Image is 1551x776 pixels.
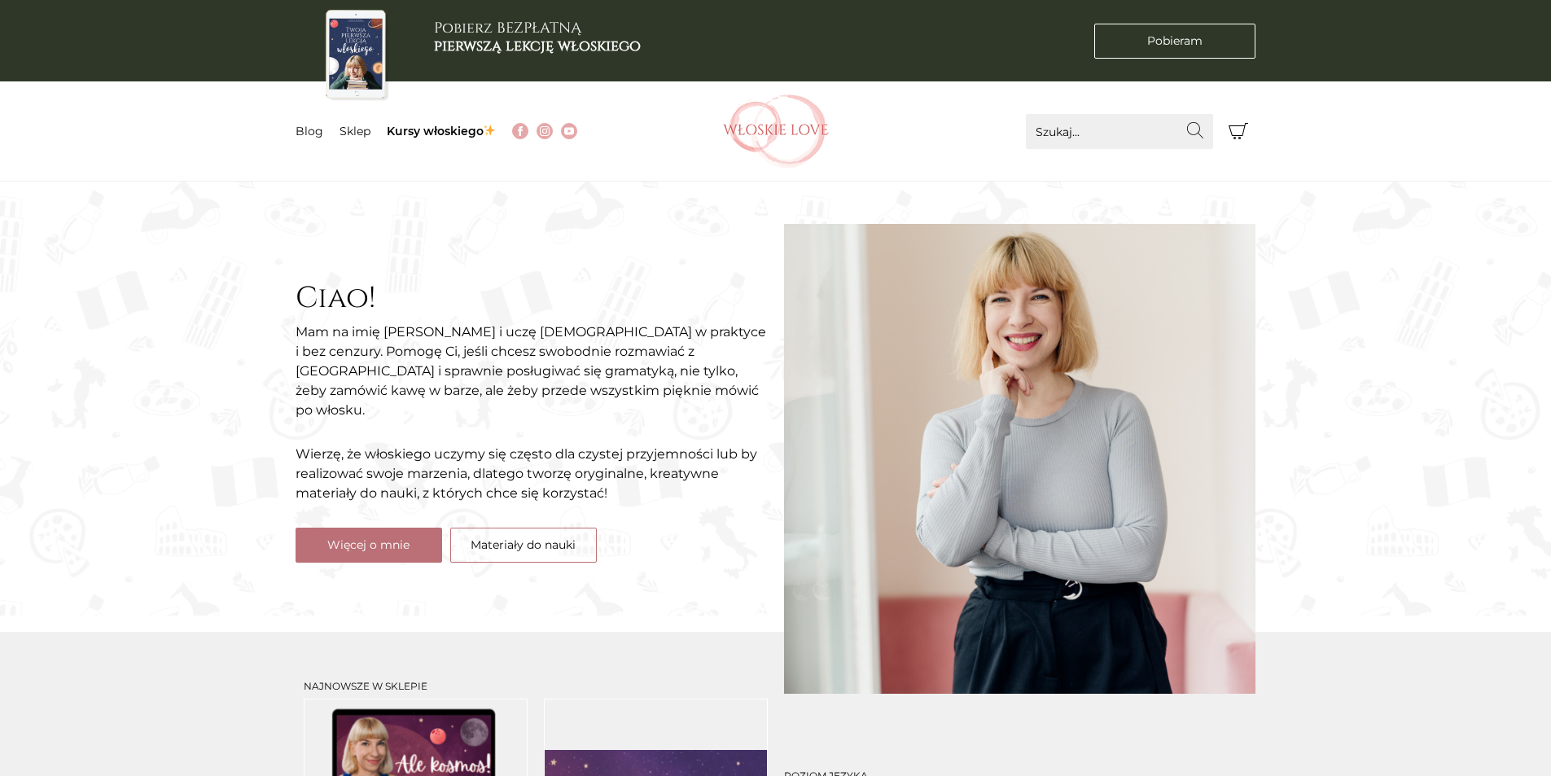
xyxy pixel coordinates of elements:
img: Włoskielove [723,94,829,168]
a: Pobieram [1094,24,1255,59]
a: Sklep [340,124,370,138]
p: Mam na imię [PERSON_NAME] i uczę [DEMOGRAPHIC_DATA] w praktyce i bez cenzury. Pomogę Ci, jeśli ch... [296,322,768,420]
a: Blog [296,124,323,138]
span: Pobieram [1147,33,1203,50]
a: Kursy włoskiego [387,124,497,138]
h3: Najnowsze w sklepie [304,681,768,692]
button: Koszyk [1221,114,1256,149]
a: Materiały do nauki [450,528,597,563]
h2: Ciao! [296,281,768,316]
a: Więcej o mnie [296,528,442,563]
img: ✨ [484,125,495,136]
b: pierwszą lekcję włoskiego [434,36,641,56]
h3: Pobierz BEZPŁATNĄ [434,20,641,55]
input: Szukaj... [1026,114,1213,149]
p: Wierzę, że włoskiego uczymy się często dla czystej przyjemności lub by realizować swoje marzenia,... [296,445,768,503]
